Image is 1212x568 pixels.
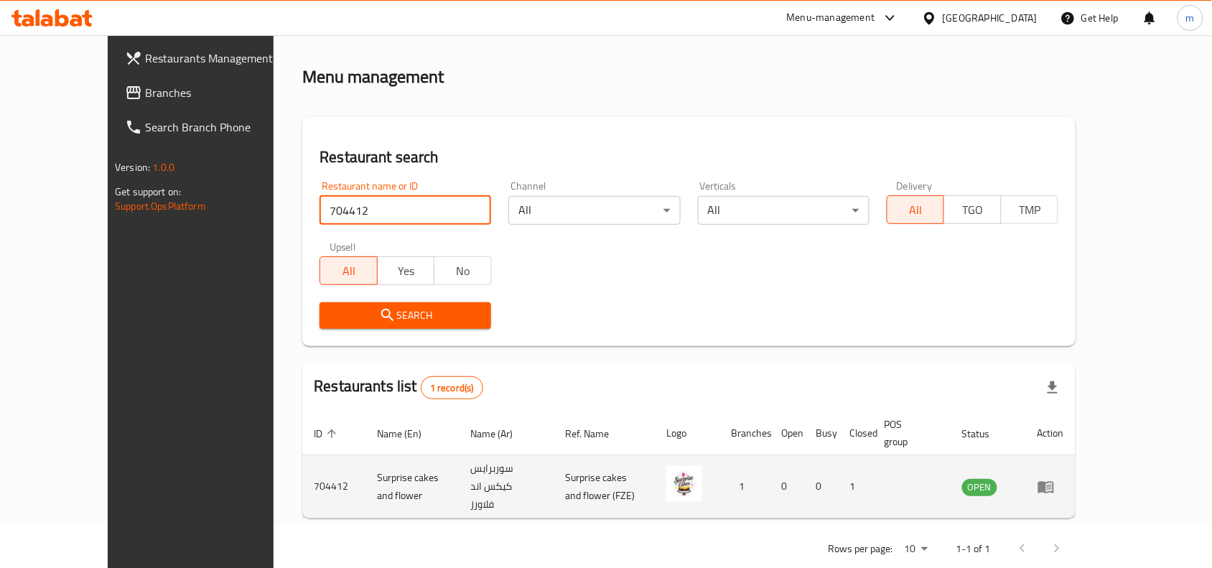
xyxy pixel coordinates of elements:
div: Rows per page: [899,539,933,560]
span: Get support on: [115,182,181,201]
span: ID [314,425,341,442]
span: Branches [145,84,299,101]
table: enhanced table [302,411,1076,518]
td: Surprise cakes and flower [365,455,459,518]
td: 704412 [302,455,365,518]
td: 1 [839,455,873,518]
span: TMP [1007,200,1053,220]
th: Closed [839,411,873,455]
div: Menu-management [787,9,875,27]
a: Support.OpsPlatform [115,197,206,215]
span: Name (Ar) [470,425,531,442]
span: POS group [885,416,933,450]
div: All [698,196,870,225]
span: All [893,200,938,220]
h2: Restaurants list [314,376,483,399]
span: m [1186,10,1195,26]
th: Busy [804,411,839,455]
label: Upsell [330,242,356,252]
span: 1 record(s) [421,381,483,395]
button: TMP [1001,195,1058,224]
button: All [887,195,944,224]
span: Version: [115,158,150,177]
h2: Menu management [302,65,444,88]
td: Surprise cakes and flower (FZE) [554,455,655,518]
div: Export file [1035,371,1070,405]
button: No [434,256,491,285]
span: Name (En) [377,425,440,442]
button: All [320,256,377,285]
p: Rows per page: [829,540,893,558]
th: Logo [655,411,719,455]
span: 1.0.0 [152,158,174,177]
span: No [440,261,485,281]
div: Total records count [421,376,483,399]
span: Ref. Name [565,425,628,442]
p: 1-1 of 1 [956,540,991,558]
li: / [354,19,359,37]
h2: Restaurant search [320,146,1058,168]
a: Search Branch Phone [113,110,310,144]
td: 0 [804,455,839,518]
span: Menu management [365,19,460,37]
span: TGO [950,200,995,220]
button: Yes [377,256,434,285]
button: Search [320,302,491,329]
span: All [326,261,371,281]
th: Open [770,411,804,455]
th: Action [1026,411,1076,455]
span: Status [962,425,1009,442]
span: Search Branch Phone [145,118,299,136]
span: Yes [383,261,429,281]
td: 1 [719,455,770,518]
label: Delivery [897,181,933,191]
span: Search [331,307,480,325]
button: TGO [943,195,1001,224]
span: Restaurants Management [145,50,299,67]
th: Branches [719,411,770,455]
a: Home [302,19,348,37]
input: Search for restaurant name or ID.. [320,196,491,225]
a: Restaurants Management [113,41,310,75]
div: [GEOGRAPHIC_DATA] [943,10,1038,26]
td: سوربرايس كيكس اند فلاورز [459,455,554,518]
a: Branches [113,75,310,110]
div: All [508,196,680,225]
img: Surprise cakes and flower [666,466,702,502]
td: 0 [770,455,804,518]
span: OPEN [962,479,997,495]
